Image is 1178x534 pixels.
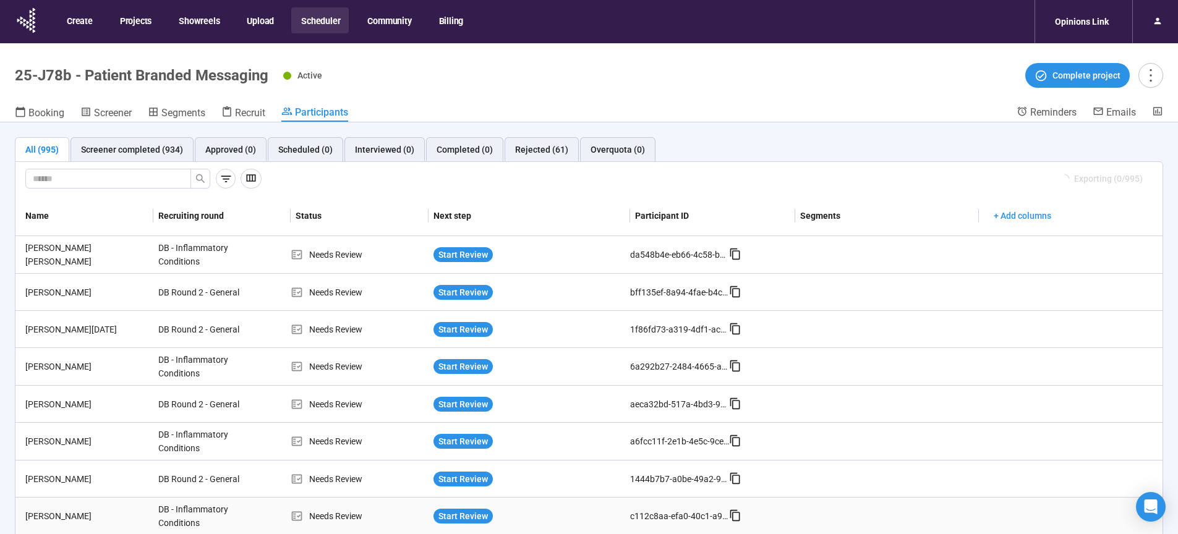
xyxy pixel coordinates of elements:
span: Start Review [438,286,488,299]
div: [PERSON_NAME] [20,434,153,448]
span: Exporting (0/995) [1074,172,1143,185]
div: [PERSON_NAME] [20,472,153,486]
button: Start Review [433,322,493,337]
th: Participant ID [630,196,795,236]
span: Start Review [438,248,488,261]
span: Complete project [1052,69,1120,82]
th: Segments [795,196,979,236]
span: Start Review [438,397,488,411]
button: search [190,169,210,189]
a: Segments [148,106,205,122]
div: aeca32bd-517a-4bd3-9026-bef7a5535914 [630,397,729,411]
button: Start Review [433,359,493,374]
div: 1f86fd73-a319-4df1-ac4d-59cb7cb00712 [630,323,729,336]
div: 6a292b27-2484-4665-acd3-9048aea6e622 [630,360,729,373]
div: 1444b7b7-a0be-49a2-92a9-7d0eeacabad7 [630,472,729,486]
div: [PERSON_NAME] [PERSON_NAME] [20,241,153,268]
div: DB Round 2 - General [153,467,246,491]
button: Start Review [433,434,493,449]
button: Exporting (0/995) [1051,169,1153,189]
button: Community [357,7,420,33]
span: Start Review [438,360,488,373]
span: Emails [1106,106,1136,118]
div: All (995) [25,143,59,156]
button: Showreels [169,7,228,33]
span: Participants [295,106,348,118]
button: Start Review [433,247,493,262]
button: + Add columns [984,206,1061,226]
div: Needs Review [291,472,429,486]
div: [PERSON_NAME] [20,286,153,299]
div: Needs Review [291,286,429,299]
a: Recruit [221,106,265,122]
a: Screener [80,106,132,122]
button: Start Review [433,472,493,486]
button: Start Review [433,285,493,300]
th: Name [15,196,153,236]
button: Projects [110,7,160,33]
div: Rejected (61) [515,143,568,156]
span: + Add columns [994,209,1051,222]
div: Needs Review [291,360,429,373]
div: Open Intercom Messenger [1136,492,1166,522]
div: a6fcc11f-2e1b-4e5c-9ce4-7002bdf11ffd [630,434,729,448]
div: Needs Review [291,434,429,448]
button: more [1138,63,1163,88]
div: [PERSON_NAME] [20,509,153,523]
div: DB Round 2 - General [153,318,246,341]
div: Opinions Link [1048,10,1116,33]
span: Start Review [438,509,488,523]
span: more [1142,67,1159,83]
div: da548b4e-eb66-4c58-be30-1d7f1380ed49 [630,248,729,261]
button: Start Review [433,397,493,412]
div: DB - Inflammatory Conditions [153,348,246,385]
span: Segments [161,107,205,119]
div: DB Round 2 - General [153,281,246,304]
div: Needs Review [291,509,429,523]
span: Start Review [438,434,488,448]
span: Start Review [438,472,488,486]
span: Screener [94,107,132,119]
button: Billing [429,7,472,33]
span: search [195,174,205,184]
div: Screener completed (934) [81,143,183,156]
a: Booking [15,106,64,122]
div: [PERSON_NAME] [20,397,153,411]
div: Scheduled (0) [278,143,333,156]
th: Next step [429,196,630,236]
span: Booking [28,107,64,119]
button: Start Review [433,509,493,523]
th: Recruiting round [153,196,291,236]
button: Scheduler [291,7,349,33]
button: Upload [237,7,283,33]
a: Participants [281,106,348,122]
div: Approved (0) [205,143,256,156]
div: [PERSON_NAME][DATE] [20,323,153,336]
div: c112c8aa-efa0-40c1-a9ec-cc6963111590 [630,509,729,523]
div: Interviewed (0) [355,143,414,156]
span: Recruit [235,107,265,119]
span: Start Review [438,323,488,336]
a: Reminders [1017,106,1077,121]
span: loading [1061,174,1069,183]
a: Emails [1093,106,1136,121]
h1: 25-J78b - Patient Branded Messaging [15,67,268,84]
div: [PERSON_NAME] [20,360,153,373]
div: Needs Review [291,397,429,411]
div: DB - Inflammatory Conditions [153,423,246,460]
button: Create [57,7,101,33]
th: Status [291,196,429,236]
div: DB - Inflammatory Conditions [153,236,246,273]
div: Needs Review [291,323,429,336]
div: Completed (0) [437,143,493,156]
div: bff135ef-8a94-4fae-b4c8-1383296f2cd5 [630,286,729,299]
span: Active [297,70,322,80]
div: Needs Review [291,248,429,261]
span: Reminders [1030,106,1077,118]
div: Overquota (0) [591,143,645,156]
div: DB Round 2 - General [153,392,246,416]
button: Complete project [1025,63,1130,88]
